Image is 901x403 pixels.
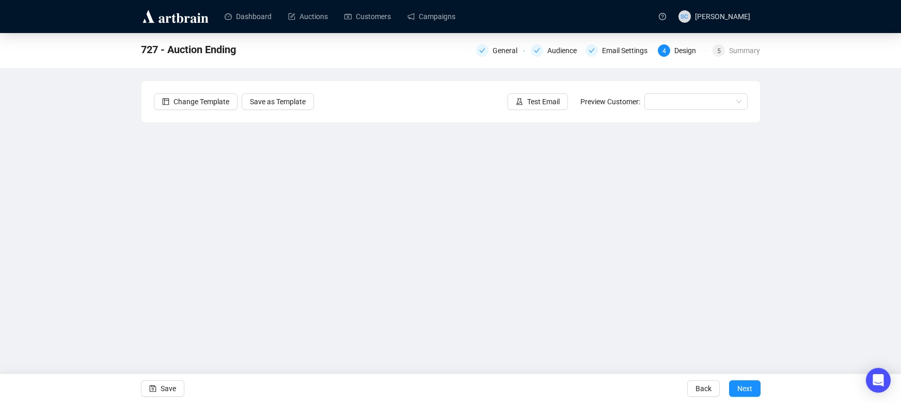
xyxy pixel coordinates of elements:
[479,47,485,54] span: check
[713,44,760,57] div: 5Summary
[534,47,540,54] span: check
[695,12,750,21] span: [PERSON_NAME]
[658,44,706,57] div: 4Design
[141,8,210,25] img: logo
[527,96,560,107] span: Test Email
[344,3,391,30] a: Customers
[737,374,752,403] span: Next
[729,380,761,397] button: Next
[508,93,568,110] button: Test Email
[407,3,455,30] a: Campaigns
[162,98,169,105] span: layout
[493,44,524,57] div: General
[580,98,640,106] span: Preview Customer:
[141,380,184,397] button: Save
[173,96,229,107] span: Change Template
[547,44,583,57] div: Audience
[288,3,328,30] a: Auctions
[602,44,654,57] div: Email Settings
[476,44,525,57] div: General
[662,47,666,55] span: 4
[225,3,272,30] a: Dashboard
[717,47,721,55] span: 5
[695,374,712,403] span: Back
[687,380,720,397] button: Back
[149,385,156,392] span: save
[242,93,314,110] button: Save as Template
[141,41,236,58] span: 727 - Auction Ending
[531,44,579,57] div: Audience
[586,44,652,57] div: Email Settings
[674,44,702,57] div: Design
[659,13,666,20] span: question-circle
[681,11,688,21] span: SC
[250,96,306,107] span: Save as Template
[516,98,523,105] span: experiment
[729,44,760,57] div: Summary
[154,93,238,110] button: Change Template
[589,47,595,54] span: check
[161,374,176,403] span: Save
[866,368,891,393] div: Open Intercom Messenger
